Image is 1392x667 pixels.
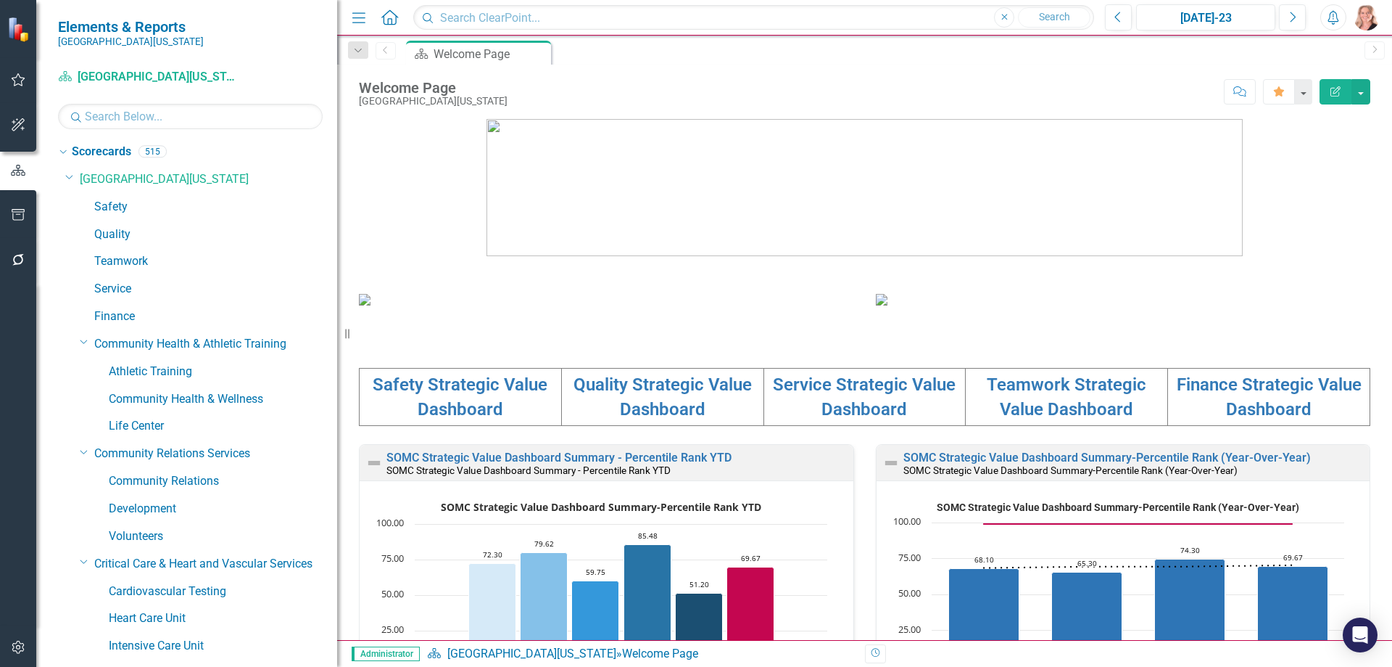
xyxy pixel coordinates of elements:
div: Welcome Page [622,647,698,660]
path: FY2024, 59.75. Service. [572,581,619,666]
a: Finance [94,308,337,325]
g: Percentile Rank, series 1 of 3. Bar series with 4 bars. [948,559,1327,666]
div: Welcome Page [359,80,507,96]
a: Community Relations Services [94,446,337,462]
text: 75.00 [381,552,404,565]
text: 25.00 [381,623,404,636]
path: FY2024, 72.3. Safety. [469,563,516,666]
img: download%20somc%20logo%20v2.png [486,119,1243,256]
div: » [427,646,854,663]
div: [GEOGRAPHIC_DATA][US_STATE] [359,96,507,107]
div: 515 [138,146,167,158]
path: FY2024, 51.2. Finance. [676,593,723,666]
g: Safety, bar series 1 of 6 with 1 bar. [469,563,516,666]
small: SOMC Strategic Value Dashboard Summary-Percentile Rank (Year-Over-Year) [903,465,1238,476]
a: Heart Care Unit [109,610,337,627]
a: [GEOGRAPHIC_DATA][US_STATE] [58,69,239,86]
input: Search Below... [58,104,323,129]
button: [DATE]-23 [1136,4,1275,30]
a: Community Health & Athletic Training [94,336,337,353]
div: Welcome Page [434,45,547,63]
path: FY2024, 69.67. Overall YTD. [727,567,774,666]
a: Development [109,501,337,517]
text: 69.67 [1283,552,1303,562]
div: Open Intercom Messenger [1343,618,1377,652]
g: Goal, series 2 of 3. Line with 4 data points. [980,521,1295,527]
text: 79.62 [534,539,554,549]
a: SOMC Strategic Value Dashboard Summary-Percentile Rank (Year-Over-Year) [903,451,1311,465]
img: Not Defined [365,454,383,472]
span: Elements & Reports [58,18,204,36]
text: 25.00 [898,623,921,636]
path: FY2023, 74.3. Percentile Rank. [1154,559,1225,666]
text: 65.30 [1077,558,1097,568]
img: Not Defined [882,454,900,472]
a: Intensive Care Unit [109,638,337,655]
g: Finance, bar series 5 of 6 with 1 bar. [676,593,723,666]
a: Safety Strategic Value Dashboard [373,375,547,420]
img: ClearPoint Strategy [7,17,33,42]
path: FY2024, 69.67. Percentile Rank. [1257,566,1327,666]
a: Critical Care & Heart and Vascular Services [94,556,337,573]
g: Teamwork, bar series 4 of 6 with 1 bar. [624,544,671,666]
a: Service [94,281,337,298]
img: download%20somc%20strategic%20values%20v2.png [876,294,887,306]
a: Safety [94,199,337,216]
a: Quality [94,226,337,243]
text: SOMC Strategic Value Dashboard Summary-Percentile Rank YTD [441,500,761,514]
a: Finance Strategic Value Dashboard [1177,375,1362,420]
a: [GEOGRAPHIC_DATA][US_STATE] [80,171,337,188]
a: Teamwork Strategic Value Dashboard [987,375,1146,420]
img: Tiffany LaCoste [1354,4,1380,30]
button: Search [1018,7,1090,28]
a: Volunteers [109,528,337,545]
text: 50.00 [381,587,404,600]
a: Life Center [109,418,337,435]
a: SOMC Strategic Value Dashboard Summary - Percentile Rank YTD [386,451,732,465]
a: Athletic Training [109,364,337,380]
a: Quality Strategic Value Dashboard [573,375,752,420]
small: [GEOGRAPHIC_DATA][US_STATE] [58,36,204,47]
small: SOMC Strategic Value Dashboard Summary - Percentile Rank YTD [386,465,671,476]
text: 51.20 [689,579,709,589]
text: 72.30 [483,549,502,560]
text: 75.00 [898,551,921,564]
a: Scorecards [72,144,131,160]
a: [GEOGRAPHIC_DATA][US_STATE] [447,647,616,660]
a: Community Relations [109,473,337,490]
path: FY2022, 65.3. Percentile Rank. [1051,572,1122,666]
g: Overall YTD, bar series 6 of 6 with 1 bar. [727,567,774,666]
span: Search [1039,11,1070,22]
img: download%20somc%20mission%20vision.png [359,294,370,306]
text: 68.10 [974,555,994,565]
g: Quality, bar series 2 of 6 with 1 bar. [521,552,568,666]
text: 85.48 [638,531,658,541]
a: Service Strategic Value Dashboard [773,375,956,420]
text: 69.67 [741,553,761,563]
span: Administrator [352,647,420,661]
text: SOMC Strategic Value Dashboard Summary-Percentile Rank (Year-Over-Year) [937,502,1299,513]
path: FY2024, 85.48. Teamwork. [624,544,671,666]
path: FY2024, 79.62. Quality. [521,552,568,666]
path: FY2021, 68.1. Percentile Rank. [948,568,1019,666]
text: 50.00 [898,586,921,600]
text: 59.75 [586,567,605,577]
input: Search ClearPoint... [413,5,1094,30]
div: [DATE]-23 [1141,9,1270,27]
a: Teamwork [94,253,337,270]
text: 100.00 [893,515,921,528]
g: Service, bar series 3 of 6 with 1 bar. [572,581,619,666]
text: 100.00 [376,516,404,529]
a: Community Health & Wellness [109,391,337,408]
text: 74.30 [1180,545,1200,555]
a: Cardiovascular Testing [109,584,337,600]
